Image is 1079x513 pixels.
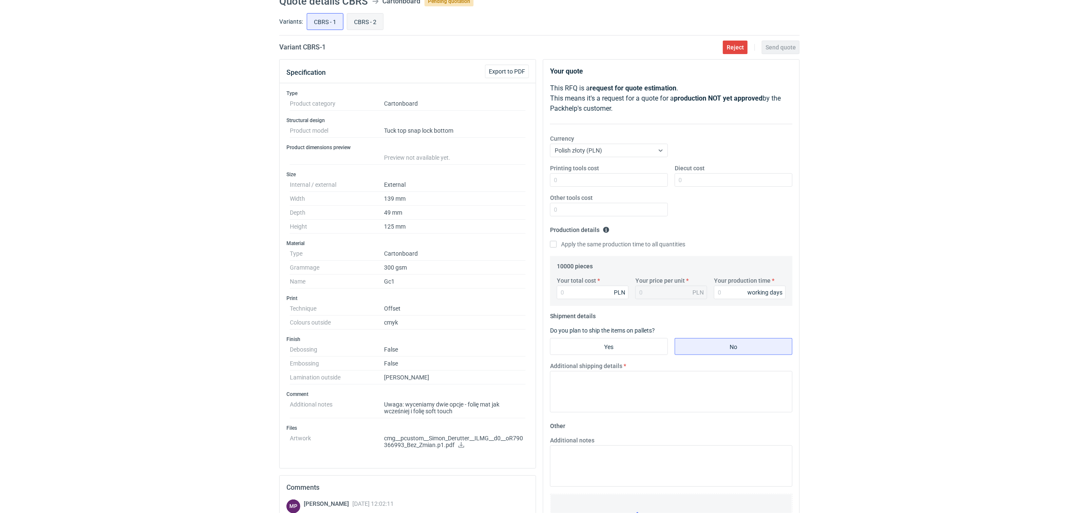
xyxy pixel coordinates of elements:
[555,147,602,154] span: Polish złoty (PLN)
[557,276,596,285] label: Your total cost
[290,220,384,234] dt: Height
[550,419,565,429] legend: Other
[286,425,529,431] h3: Files
[384,398,526,418] dd: Uwaga: wyceniamy dwie opcje - folię mat jak wcześniej i folię soft touch
[286,171,529,178] h3: Size
[286,483,529,493] h2: Comments
[723,41,748,54] button: Reject
[290,371,384,385] dt: Lamination outside
[635,276,685,285] label: Your price per unit
[384,316,526,330] dd: cmyk
[557,259,593,270] legend: 10000 pieces
[384,124,526,138] dd: Tuck top snap lock bottom
[347,13,384,30] label: CBRS - 2
[590,84,676,92] strong: request for quote estimation
[384,220,526,234] dd: 125 mm
[352,500,394,507] span: [DATE] 12:02:11
[286,144,529,151] h3: Product dimensions preview
[290,302,384,316] dt: Technique
[550,338,668,355] label: Yes
[550,67,583,75] strong: Your quote
[674,94,763,102] strong: production NOT yet approved
[384,371,526,385] dd: [PERSON_NAME]
[290,343,384,357] dt: Debossing
[762,41,800,54] button: Send quote
[384,343,526,357] dd: False
[384,247,526,261] dd: Cartonboard
[550,173,668,187] input: 0
[550,203,668,216] input: 0
[384,357,526,371] dd: False
[290,124,384,138] dt: Product model
[290,206,384,220] dt: Depth
[550,83,793,114] p: This RFQ is a . This means it's a request for a quote for a by the Packhelp's customer.
[489,68,525,74] span: Export to PDF
[290,247,384,261] dt: Type
[714,276,771,285] label: Your production time
[286,295,529,302] h3: Print
[286,117,529,124] h3: Structural design
[290,97,384,111] dt: Product category
[290,357,384,371] dt: Embossing
[307,13,343,30] label: CBRS - 1
[550,194,593,202] label: Other tools cost
[550,362,622,370] label: Additional shipping details
[384,154,450,161] span: Preview not available yet.
[550,309,596,319] legend: Shipment details
[286,391,529,398] h3: Comment
[550,164,599,172] label: Printing tools cost
[550,327,655,334] label: Do you plan to ship the items on pallets?
[675,164,705,172] label: Diecut cost
[279,17,303,26] label: Variants:
[290,192,384,206] dt: Width
[550,134,574,143] label: Currency
[727,44,744,50] span: Reject
[550,240,685,248] label: Apply the same production time to all quantities
[747,288,782,297] div: working days
[286,336,529,343] h3: Finish
[279,42,326,52] h2: Variant CBRS - 1
[286,90,529,97] h3: Type
[304,500,352,507] span: [PERSON_NAME]
[675,173,793,187] input: 0
[384,275,526,289] dd: Gc1
[714,286,786,299] input: 0
[557,286,629,299] input: 0
[384,302,526,316] dd: Offset
[290,316,384,330] dt: Colours outside
[290,431,384,455] dt: Artwork
[384,97,526,111] dd: Cartonboard
[384,192,526,206] dd: 139 mm
[290,275,384,289] dt: Name
[286,63,326,83] button: Specification
[286,240,529,247] h3: Material
[384,435,526,449] p: cmg__pcustom__Simon_Derutter__ILMG__d0__oR790366993_Bez_Zmian.p1.pdf
[384,178,526,192] dd: External
[766,44,796,50] span: Send quote
[485,65,529,78] button: Export to PDF
[614,288,625,297] div: PLN
[692,288,704,297] div: PLN
[550,436,594,445] label: Additional notes
[550,223,610,233] legend: Production details
[290,178,384,192] dt: Internal / external
[384,206,526,220] dd: 49 mm
[290,398,384,418] dt: Additional notes
[384,261,526,275] dd: 300 gsm
[675,338,793,355] label: No
[290,261,384,275] dt: Grammage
